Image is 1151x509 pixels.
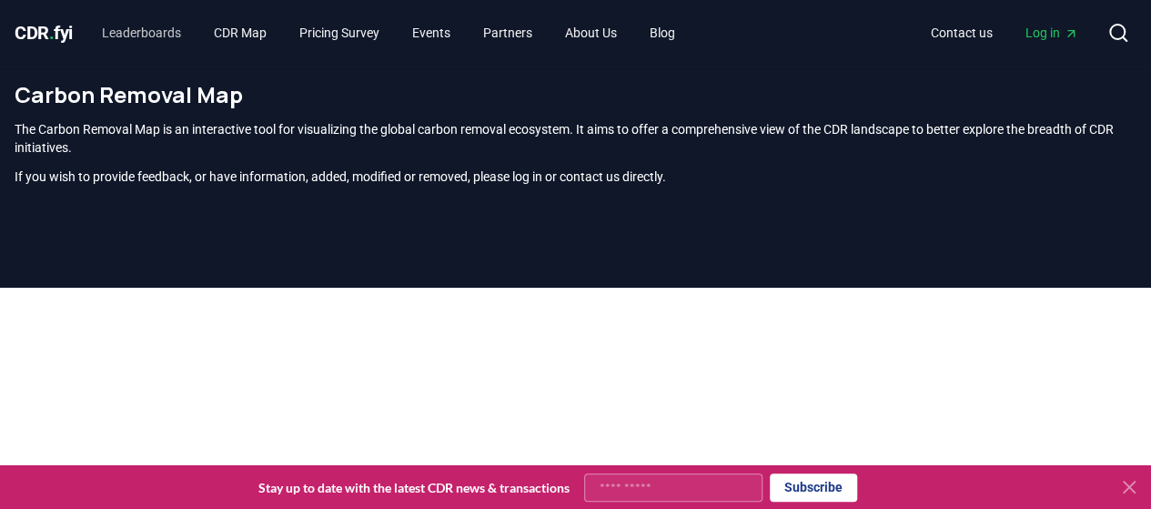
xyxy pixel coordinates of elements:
span: . [49,22,55,44]
a: CDR Map [199,16,281,49]
h1: Carbon Removal Map [15,80,1136,109]
a: Pricing Survey [285,16,394,49]
a: Leaderboards [87,16,196,49]
a: Blog [635,16,690,49]
a: About Us [550,16,631,49]
p: If you wish to provide feedback, or have information, added, modified or removed, please log in o... [15,168,1136,186]
a: Log in [1011,16,1093,49]
a: CDR.fyi [15,20,73,46]
a: Partners [469,16,547,49]
a: Contact us [916,16,1007,49]
nav: Main [916,16,1093,49]
span: CDR fyi [15,22,73,44]
a: Events [398,16,465,49]
nav: Main [87,16,690,49]
span: Log in [1025,24,1078,42]
p: The Carbon Removal Map is an interactive tool for visualizing the global carbon removal ecosystem... [15,120,1136,157]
